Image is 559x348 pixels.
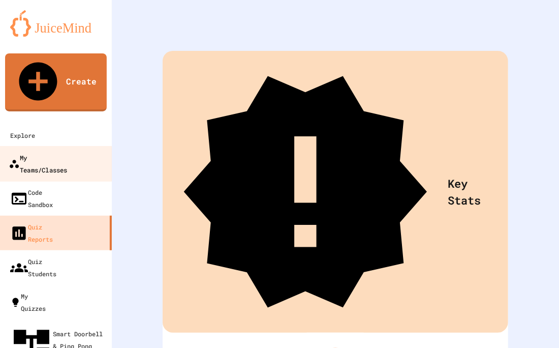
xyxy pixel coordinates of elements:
div: My Quizzes [10,290,46,314]
div: Quiz Students [10,255,56,280]
div: Key Stats [163,51,508,333]
div: Explore [10,129,35,141]
div: Quiz Reports [10,221,53,245]
div: My Teams/Classes [9,151,67,176]
div: Code Sandbox [10,186,53,211]
img: logo-orange.svg [10,10,102,37]
a: Create [5,53,107,111]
